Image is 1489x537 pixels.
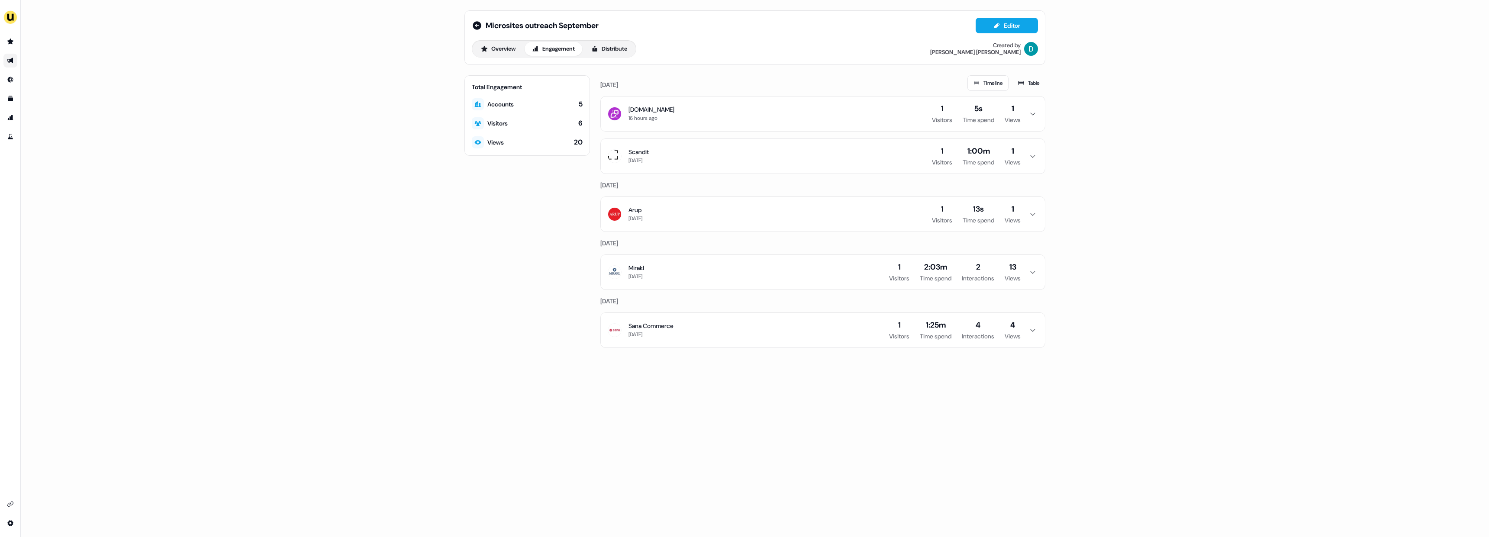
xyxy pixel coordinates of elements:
[584,42,635,56] button: Distribute
[601,197,1045,232] button: Arup[DATE]1Visitors13sTime spend1Views
[930,49,1021,56] div: [PERSON_NAME] [PERSON_NAME]
[941,103,944,114] div: 1
[628,264,644,272] div: Mirakl
[574,138,583,147] div: 20
[993,42,1021,49] div: Created by
[932,116,952,124] div: Visitors
[962,274,994,283] div: Interactions
[963,116,994,124] div: Time spend
[579,100,583,109] div: 5
[3,54,17,68] a: Go to outbound experience
[628,322,674,330] div: Sana Commerce
[967,75,1009,91] button: Timeline
[976,22,1038,31] a: Editor
[976,18,1038,33] button: Editor
[1005,158,1021,167] div: Views
[976,320,980,330] div: 4
[628,105,674,114] div: [DOMAIN_NAME]
[941,146,944,156] div: 1
[3,92,17,106] a: Go to templates
[472,83,583,91] div: Total Engagement
[3,73,17,87] a: Go to Inbound
[1005,332,1021,341] div: Views
[3,497,17,511] a: Go to integrations
[963,158,994,167] div: Time spend
[474,42,523,56] button: Overview
[525,42,582,56] button: Engagement
[926,320,946,330] div: 1:25m
[628,330,642,339] div: [DATE]
[600,181,1045,190] div: [DATE]
[967,146,990,156] div: 1:00m
[487,100,514,109] div: Accounts
[898,262,901,272] div: 1
[963,216,994,225] div: Time spend
[600,239,1045,248] div: [DATE]
[1009,262,1016,272] div: 13
[578,119,583,128] div: 6
[1005,274,1021,283] div: Views
[1005,116,1021,124] div: Views
[889,274,909,283] div: Visitors
[487,138,504,147] div: Views
[973,204,984,214] div: 13s
[1012,146,1014,156] div: 1
[601,313,1045,347] button: Sana Commerce[DATE]1Visitors1:25mTime spend4Interactions4Views
[941,204,944,214] div: 1
[1010,320,1015,330] div: 4
[601,96,1045,131] button: [DOMAIN_NAME]16 hours ago1Visitors5sTime spend1Views
[628,148,649,156] div: Scandit
[920,332,951,341] div: Time spend
[932,158,952,167] div: Visitors
[601,139,1045,174] button: Scandit[DATE]1Visitors1:00mTime spend1Views
[3,35,17,48] a: Go to prospects
[1012,103,1014,114] div: 1
[3,111,17,125] a: Go to attribution
[889,332,909,341] div: Visitors
[1012,75,1045,91] button: Table
[1005,216,1021,225] div: Views
[487,119,508,128] div: Visitors
[1024,42,1038,56] img: David
[628,156,642,165] div: [DATE]
[976,262,980,272] div: 2
[898,320,901,330] div: 1
[924,262,947,272] div: 2:03m
[932,216,952,225] div: Visitors
[628,272,642,281] div: [DATE]
[628,114,657,122] div: 16 hours ago
[600,297,1045,305] div: [DATE]
[628,206,641,214] div: Arup
[486,20,599,31] span: Microsites outreach September
[974,103,983,114] div: 5s
[962,332,994,341] div: Interactions
[920,274,951,283] div: Time spend
[601,255,1045,289] button: Mirakl[DATE]1Visitors2:03mTime spend2Interactions13Views
[3,516,17,530] a: Go to integrations
[628,214,642,223] div: [DATE]
[1012,204,1014,214] div: 1
[3,130,17,144] a: Go to experiments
